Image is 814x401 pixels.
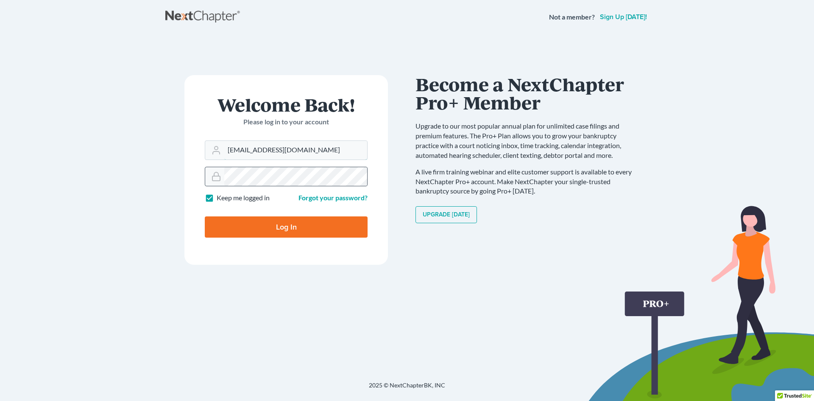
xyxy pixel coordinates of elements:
[549,12,595,22] strong: Not a member?
[298,193,368,202] a: Forgot your password?
[224,141,367,160] input: Email Address
[165,381,649,396] div: 2025 © NextChapterBK, INC
[205,95,368,114] h1: Welcome Back!
[415,167,640,196] p: A live firm training webinar and elite customer support is available to every NextChapter Pro+ ac...
[415,75,640,111] h1: Become a NextChapter Pro+ Member
[598,14,649,20] a: Sign up [DATE]!
[415,206,477,223] a: Upgrade [DATE]
[415,121,640,160] p: Upgrade to our most popular annual plan for unlimited case filings and premium features. The Pro+...
[205,117,368,127] p: Please log in to your account
[205,216,368,238] input: Log In
[217,193,270,203] label: Keep me logged in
